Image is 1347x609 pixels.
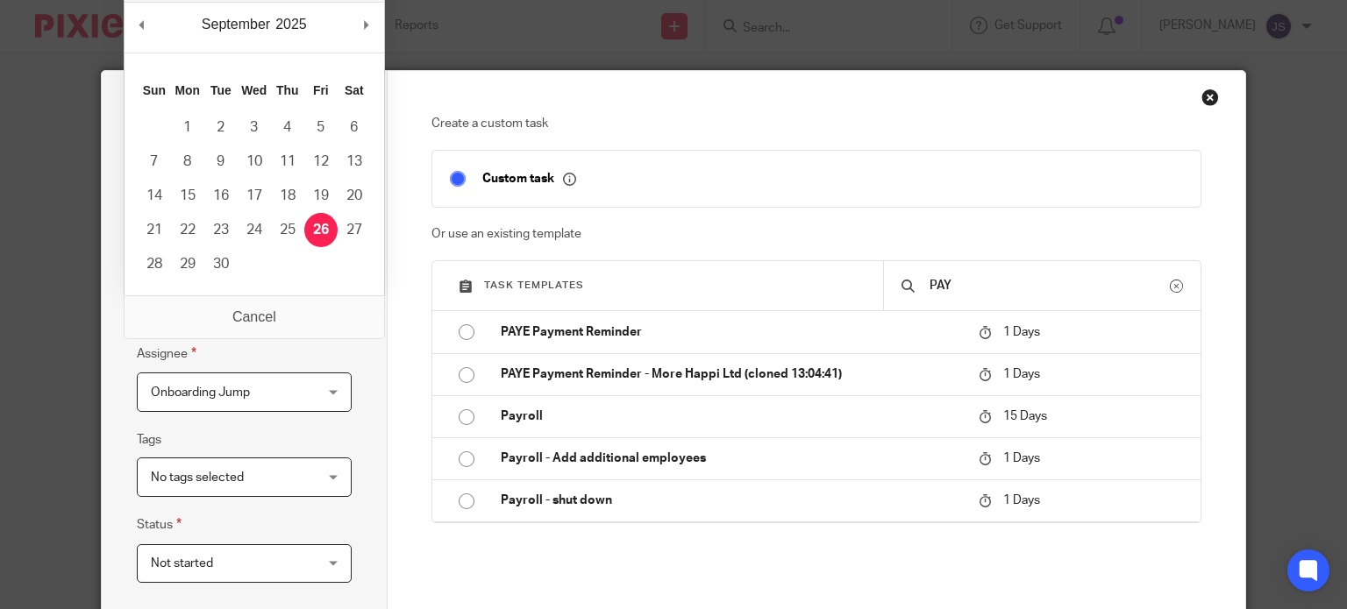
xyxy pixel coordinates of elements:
[143,83,166,97] abbr: Sunday
[276,83,298,97] abbr: Thursday
[138,213,171,247] button: 21
[151,557,213,570] span: Not started
[171,145,204,179] button: 8
[482,171,576,187] p: Custom task
[271,213,304,247] button: 25
[501,407,961,425] p: Payroll
[431,115,1201,132] p: Create a custom task
[210,83,232,97] abbr: Tuesday
[238,145,271,179] button: 10
[137,287,352,326] input: Use the arrow keys to pick a date
[1003,410,1047,422] span: 15 Days
[501,492,961,509] p: Payroll - shut down
[171,179,204,213] button: 15
[1201,89,1219,106] div: Close this dialog window
[313,83,329,97] abbr: Friday
[271,145,304,179] button: 11
[501,323,961,341] p: PAYE Payment Reminder
[928,276,1170,295] input: Search...
[138,247,171,281] button: 28
[338,179,371,213] button: 20
[204,247,238,281] button: 30
[204,179,238,213] button: 16
[204,213,238,247] button: 23
[238,110,271,145] button: 3
[304,213,338,247] button: 26
[1003,452,1040,464] span: 1 Days
[501,365,961,383] p: PAYE Payment Reminder - More Happi Ltd (cloned 13:04:41)
[304,145,338,179] button: 12
[151,386,250,399] span: Onboarding Jump
[241,83,267,97] abbr: Wednesday
[431,225,1201,243] p: Or use an existing template
[138,145,171,179] button: 7
[138,179,171,213] button: 14
[137,343,196,364] label: Assignee
[304,179,338,213] button: 19
[204,145,238,179] button: 9
[171,247,204,281] button: 29
[238,179,271,213] button: 17
[345,83,364,97] abbr: Saturday
[271,110,304,145] button: 4
[171,213,204,247] button: 22
[358,11,375,38] button: Next Month
[338,213,371,247] button: 27
[175,83,200,97] abbr: Monday
[501,450,961,467] p: Payroll - Add additional employees
[151,471,244,484] span: No tags selected
[204,110,238,145] button: 2
[338,145,371,179] button: 13
[1003,368,1040,380] span: 1 Days
[1003,326,1040,338] span: 1 Days
[133,11,151,38] button: Previous Month
[1003,494,1040,506] span: 1 Days
[304,110,338,145] button: 5
[484,280,584,290] span: Task templates
[137,514,182,535] label: Status
[271,179,304,213] button: 18
[171,110,204,145] button: 1
[238,213,271,247] button: 24
[338,110,371,145] button: 6
[273,11,310,38] div: 2025
[137,431,161,449] label: Tags
[199,11,273,38] div: September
